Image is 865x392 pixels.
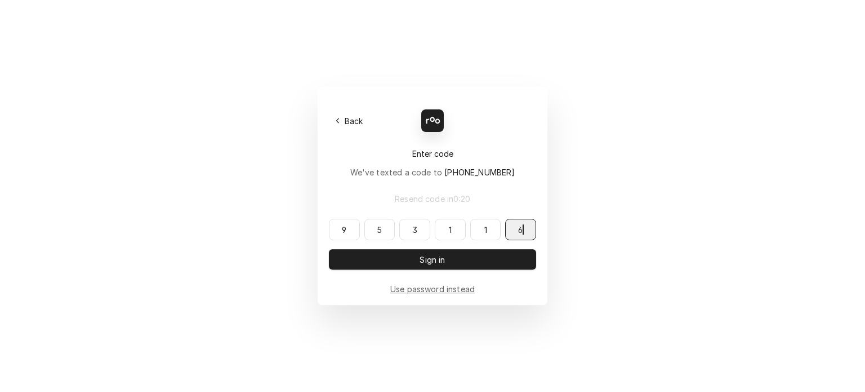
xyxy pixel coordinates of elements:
[342,115,365,127] span: Back
[444,168,515,177] span: [PHONE_NUMBER]
[390,283,475,295] a: Go to Email and password form
[417,254,447,266] span: Sign in
[393,193,472,205] span: Resend code in 0 : 20
[329,148,536,160] div: Enter code
[434,168,515,177] span: to
[329,113,370,129] button: Back
[329,188,536,209] button: Resend code in0:20
[329,249,536,270] button: Sign in
[350,166,515,178] div: We've texted a code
